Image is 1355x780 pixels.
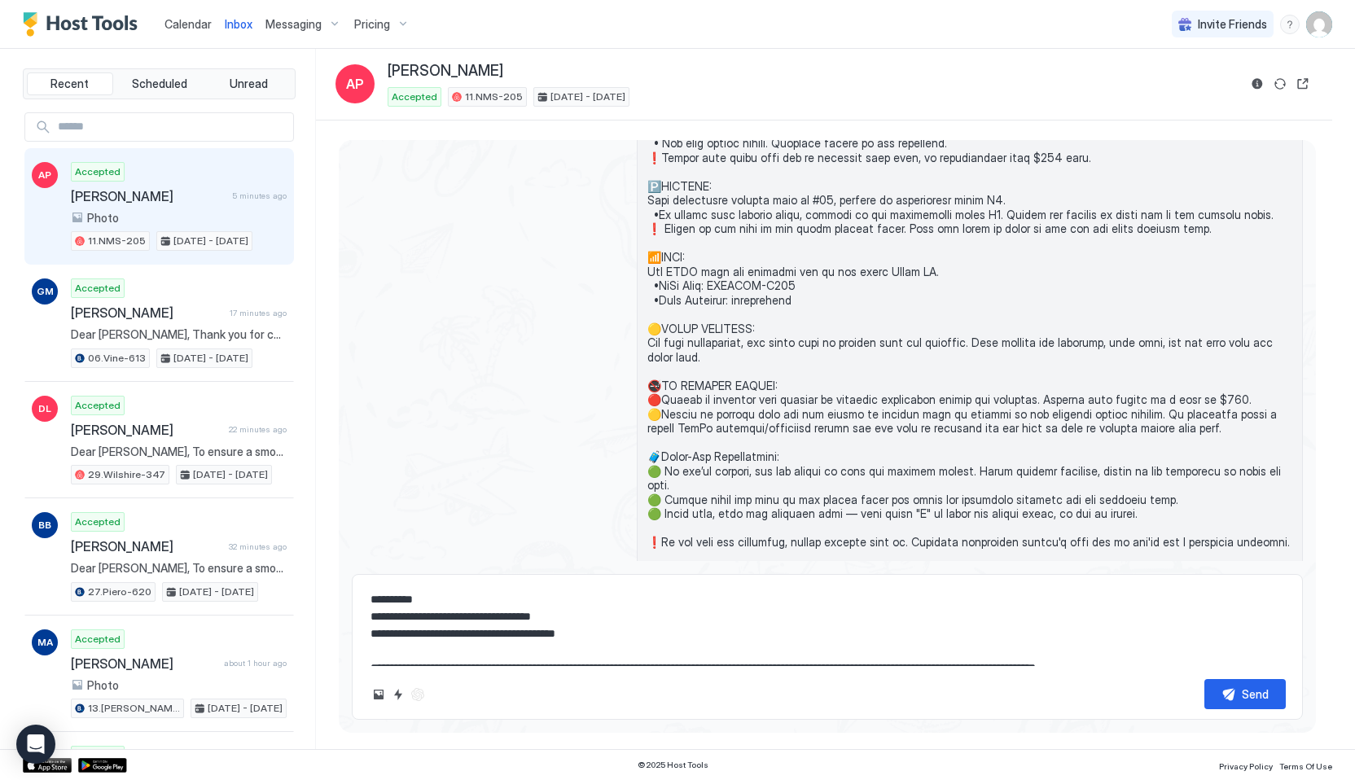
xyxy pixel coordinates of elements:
a: Host Tools Logo [23,12,145,37]
span: Accepted [75,398,121,413]
div: User profile [1306,11,1332,37]
a: Privacy Policy [1219,756,1273,773]
span: 17 minutes ago [230,308,287,318]
span: Accepted [392,90,437,104]
span: Dear [PERSON_NAME], To ensure a smooth check-in process, could you please let us know your expect... [71,445,287,459]
a: Google Play Store [78,758,127,773]
span: Dear [PERSON_NAME], To ensure a smooth check-in process, could you please let us know your expect... [71,561,287,576]
span: MA [37,635,53,650]
span: 27.Piero-620 [88,585,151,599]
span: Invite Friends [1198,17,1267,32]
button: Recent [27,72,113,95]
span: [PERSON_NAME] [71,655,217,672]
span: 5 minutes ago [232,191,287,201]
button: Unread [205,72,292,95]
span: [DATE] - [DATE] [179,585,254,599]
span: 13.[PERSON_NAME]-422 [88,701,180,716]
span: 32 minutes ago [229,541,287,552]
span: [DATE] - [DATE] [173,351,248,366]
button: Upload image [369,685,388,704]
span: Terms Of Use [1279,761,1332,771]
a: Inbox [225,15,252,33]
span: Accepted [75,281,121,296]
span: [PERSON_NAME] [71,422,222,438]
span: GM [37,284,54,299]
span: 11.NMS-205 [465,90,523,104]
span: [PERSON_NAME] [71,305,223,321]
span: Calendar [164,17,212,31]
a: Calendar [164,15,212,33]
button: Quick reply [388,685,408,704]
span: Accepted [75,515,121,529]
span: AP [38,168,51,182]
span: about 1 hour ago [224,658,287,668]
span: BB [38,518,51,532]
span: Inbox [225,17,252,31]
span: AP [346,74,364,94]
button: Reservation information [1248,74,1267,94]
span: Photo [87,211,119,226]
span: 22 minutes ago [229,424,287,435]
span: Privacy Policy [1219,761,1273,771]
span: Accepted [75,164,121,179]
span: [PERSON_NAME] [388,62,503,81]
span: [DATE] - [DATE] [173,234,248,248]
a: Terms Of Use [1279,756,1332,773]
div: Open Intercom Messenger [16,725,55,764]
span: 06.Vine-613 [88,351,146,366]
span: Recent [50,77,89,91]
a: App Store [23,758,72,773]
span: 29.Wilshire-347 [88,467,165,482]
span: Messaging [265,17,322,32]
button: Send [1204,679,1286,709]
input: Input Field [51,113,293,141]
span: © 2025 Host Tools [638,760,708,770]
span: Photo [87,678,119,693]
button: Sync reservation [1270,74,1290,94]
button: Scheduled [116,72,203,95]
span: [DATE] - [DATE] [193,467,268,482]
button: Open reservation [1293,74,1313,94]
span: [DATE] - [DATE] [208,701,283,716]
span: Accepted [75,748,121,763]
span: [PERSON_NAME] [71,188,226,204]
span: Accepted [75,632,121,646]
span: [PERSON_NAME] [71,538,222,554]
div: tab-group [23,68,296,99]
span: Scheduled [132,77,187,91]
span: Pricing [354,17,390,32]
span: Unread [230,77,268,91]
span: DL [38,401,51,416]
span: [DATE] - [DATE] [550,90,625,104]
div: Send [1242,686,1269,703]
span: 11.NMS-205 [88,234,146,248]
span: Dear [PERSON_NAME], Thank you for choosing to stay at our apartment. 📅 I’d like to confirm your r... [71,327,287,342]
div: menu [1280,15,1300,34]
